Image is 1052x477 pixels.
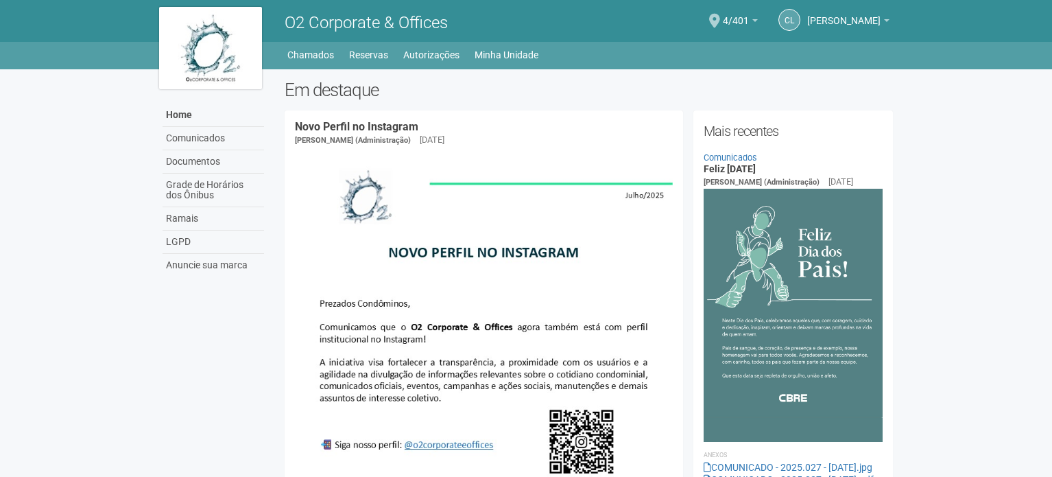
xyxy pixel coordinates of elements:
[828,176,853,188] div: [DATE]
[723,2,749,26] span: 4/401
[163,150,264,174] a: Documentos
[163,231,264,254] a: LGPD
[723,17,758,28] a: 4/401
[295,136,411,145] span: [PERSON_NAME] (Administração)
[807,17,889,28] a: [PERSON_NAME]
[475,45,538,65] a: Minha Unidade
[704,189,883,442] img: COMUNICADO%20-%202025.027%20-%20Dia%20dos%20Pais.jpg
[807,2,881,26] span: Claudia Luíza Soares de Castro
[163,207,264,231] a: Ramais
[295,120,418,133] a: Novo Perfil no Instagram
[163,127,264,150] a: Comunicados
[159,7,262,89] img: logo.jpg
[420,134,444,146] div: [DATE]
[163,254,264,277] a: Anuncie sua marca
[163,104,264,127] a: Home
[704,152,757,163] a: Comunicados
[349,45,388,65] a: Reservas
[704,178,820,187] span: [PERSON_NAME] (Administração)
[704,163,756,174] a: Feliz [DATE]
[403,45,459,65] a: Autorizações
[704,449,883,461] li: Anexos
[778,9,800,31] a: CL
[163,174,264,207] a: Grade de Horários dos Ônibus
[285,80,893,100] h2: Em destaque
[704,462,872,473] a: COMUNICADO - 2025.027 - [DATE].jpg
[285,13,448,32] span: O2 Corporate & Offices
[704,121,883,141] h2: Mais recentes
[287,45,334,65] a: Chamados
